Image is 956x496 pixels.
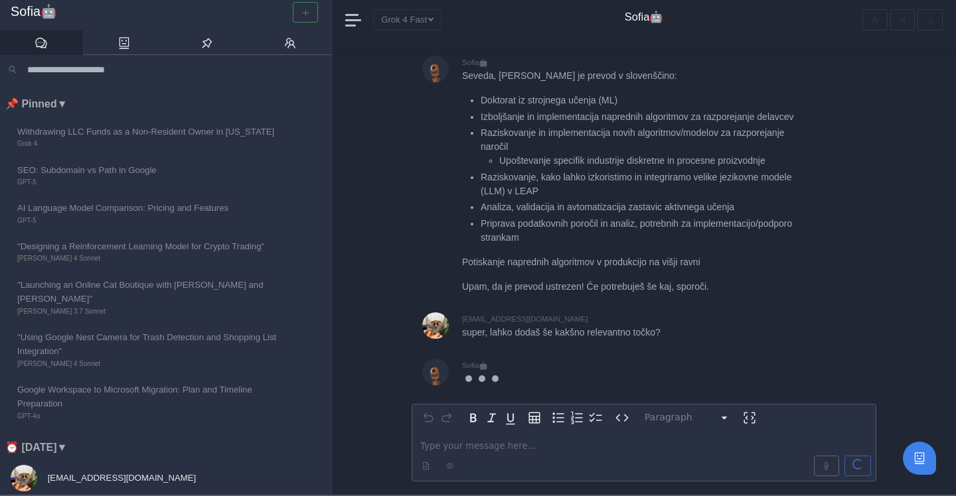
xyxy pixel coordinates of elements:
li: Izboljšanje in implementacija naprednih algoritmov za razporejanje delavcev [481,110,814,124]
div: toggle group [549,408,605,427]
span: [PERSON_NAME] 4 Sonnet [17,359,284,369]
p: Seveda, [PERSON_NAME] je prevod v slovenščino: [462,69,814,83]
span: [EMAIL_ADDRESS][DOMAIN_NAME] [45,473,196,483]
span: GPT-5 [17,177,284,188]
button: Bold [464,408,483,427]
span: "Using Google Nest Camera for Trash Detection and Shopping List Integration" [17,330,284,359]
button: Inline code format [613,408,631,427]
li: Analiza, validacija in avtomatizacija zastavic aktivnega učenja [481,200,814,214]
button: Block type [639,408,735,427]
span: GPT-5 [17,216,284,226]
span: Google Workspace to Microsoft Migration: Plan and Timeline Preparation [17,383,284,411]
h4: Sofia🤖 [625,11,664,24]
div: Sofia🤖 [462,359,876,372]
button: Numbered list [568,408,586,427]
button: Bulleted list [549,408,568,427]
p: super, lahko dodaš še kakšno relevantno točko? [462,326,814,340]
button: Italic [483,408,501,427]
li: 📌 Pinned ▼ [5,95,331,113]
div: Sofia🤖 [462,56,876,69]
span: [PERSON_NAME] 3.7 Sonnet [17,306,284,317]
li: Upoštevanje specifik industrije diskretne in procesne proizvodnje [499,154,814,168]
li: Raziskovanje in implementacija novih algoritmov/modelov za razporejanje naročil [481,126,814,168]
span: AI Language Model Comparison: Pricing and Features [17,201,284,215]
div: [EMAIL_ADDRESS][DOMAIN_NAME] [462,312,876,326]
span: Withdrawing LLC Funds as a Non-Resident Owner in [US_STATE] [17,125,284,139]
span: "Launching an Online Cat Boutique with [PERSON_NAME] and [PERSON_NAME]" [17,278,284,306]
li: Doktorat iz strojnega učenja (ML) [481,93,814,107]
p: Upam, da je prevod ustrezen! Če potrebuješ še kaj, sporoči. [462,280,814,294]
span: [PERSON_NAME] 4 Sonnet [17,253,284,264]
button: Underline [501,408,520,427]
span: GPT-4o [17,411,284,422]
li: Raziskovanje, kako lahko izkoristimo in integriramo velike jezikovne modele (LLM) v LEAP [481,170,814,198]
li: ⏰ [DATE] ▼ [5,439,331,456]
input: Search conversations [22,60,323,79]
span: Grok 4 [17,139,284,149]
div: editable markdown [412,431,876,481]
span: "Designing a Reinforcement Learning Model for Crypto Trading" [17,239,284,253]
a: Sofia🤖 [11,4,321,20]
p: Potiskanje naprednih algoritmov v produkcijo na višji ravni [462,255,814,269]
button: Check list [586,408,605,427]
span: SEO: Subdomain vs Path in Google [17,163,284,177]
li: Priprava podatkovnih poročil in analiz, potrebnih za implementacijo/podporo strankam [481,217,814,245]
